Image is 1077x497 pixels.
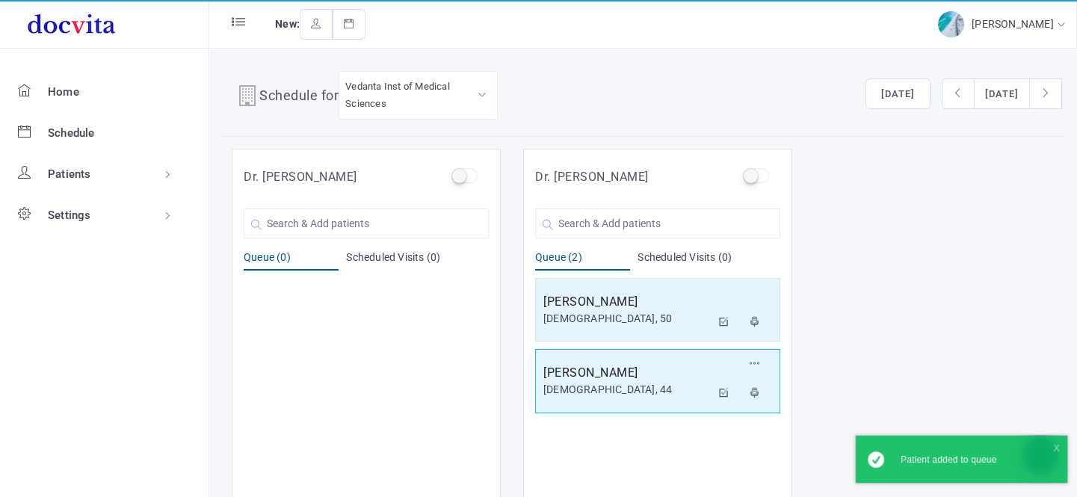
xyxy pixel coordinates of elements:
[244,209,489,238] input: Search & Add patients
[275,18,300,30] span: New:
[638,250,780,271] div: Scheduled Visits (0)
[48,209,91,222] span: Settings
[48,126,95,140] span: Schedule
[865,78,931,110] button: [DATE]
[259,85,339,109] h4: Schedule for
[535,250,630,271] div: Queue (2)
[244,250,339,271] div: Queue (0)
[972,18,1058,30] span: [PERSON_NAME]
[48,85,79,99] span: Home
[346,250,489,271] div: Scheduled Visits (0)
[938,11,964,37] img: img-2.jpg
[543,364,711,382] h5: [PERSON_NAME]
[535,168,649,186] h5: Dr. [PERSON_NAME]
[974,78,1030,110] button: [DATE]
[543,382,711,398] div: [DEMOGRAPHIC_DATA], 44
[535,209,780,238] input: Search & Add patients
[543,293,711,311] h5: [PERSON_NAME]
[244,168,357,186] h5: Dr. [PERSON_NAME]
[48,167,91,181] span: Patients
[901,454,997,465] span: Patient added to queue
[345,78,491,113] div: Vedanta Inst of Medical Sciences
[543,311,711,327] div: [DEMOGRAPHIC_DATA], 50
